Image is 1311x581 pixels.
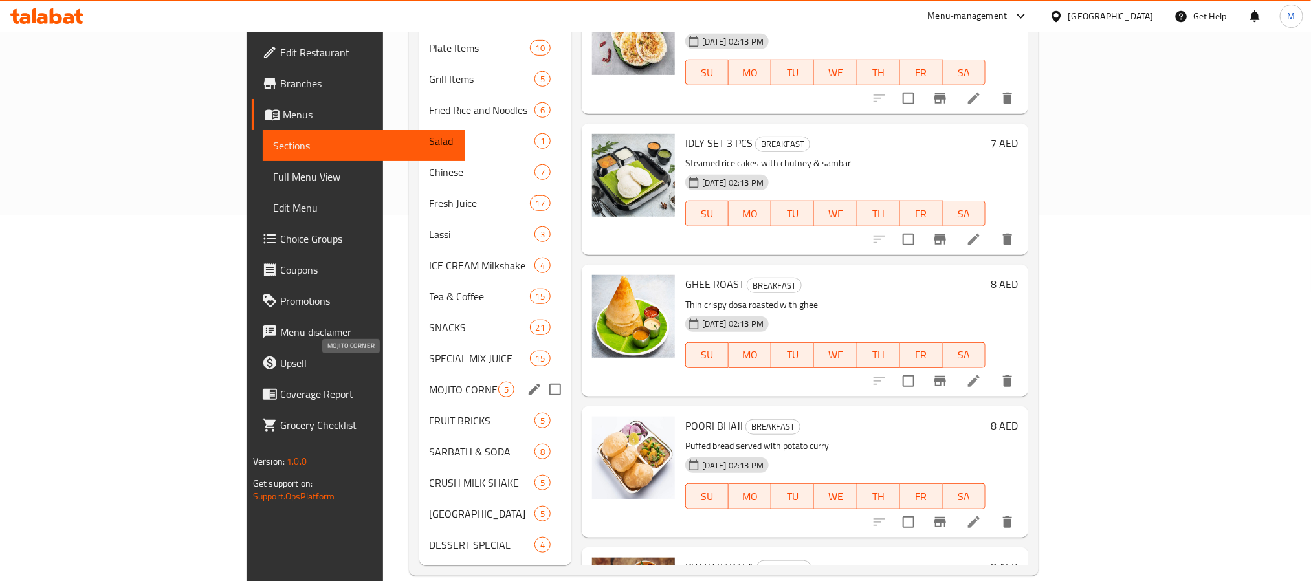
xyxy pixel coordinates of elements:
[943,60,986,85] button: SA
[777,345,809,364] span: TU
[966,232,982,247] a: Edit menu item
[535,135,550,148] span: 1
[280,417,455,433] span: Grocery Checklist
[252,254,465,285] a: Coupons
[525,380,544,399] button: edit
[534,71,551,87] div: items
[685,557,754,576] span: PUTTU KADALA
[991,134,1018,152] h6: 7 AED
[273,169,455,184] span: Full Menu View
[252,37,465,68] a: Edit Restaurant
[895,226,922,253] span: Select to update
[685,438,986,454] p: Puffed bread served with potato curry
[814,60,857,85] button: WE
[863,204,895,223] span: TH
[900,483,943,509] button: FR
[905,63,938,82] span: FR
[905,487,938,506] span: FR
[430,413,534,428] div: FRUIT BRICKS
[697,177,769,189] span: [DATE] 02:13 PM
[992,224,1023,255] button: delete
[863,345,895,364] span: TH
[531,322,550,334] span: 21
[430,475,534,490] div: CRUSH MILK SHAKE
[263,130,465,161] a: Sections
[691,204,723,223] span: SU
[498,382,514,397] div: items
[925,507,956,538] button: Branch-specific-item
[430,102,534,118] div: Fried Rice and Noodles
[430,226,534,242] span: Lassi
[771,60,814,85] button: TU
[685,133,753,153] span: IDLY SET 3 PCS
[419,498,571,529] div: [GEOGRAPHIC_DATA]5
[992,366,1023,397] button: delete
[252,285,465,316] a: Promotions
[273,138,455,153] span: Sections
[430,537,534,553] div: DESSERT SPECIAL
[777,63,809,82] span: TU
[273,200,455,215] span: Edit Menu
[966,373,982,389] a: Edit menu item
[430,164,534,180] span: Chinese
[280,355,455,371] span: Upsell
[857,60,900,85] button: TH
[252,223,465,254] a: Choice Groups
[283,107,455,122] span: Menus
[756,560,811,576] div: BREAKFAST
[252,378,465,410] a: Coverage Report
[756,137,810,151] span: BREAKFAST
[925,224,956,255] button: Branch-specific-item
[430,195,530,211] div: Fresh Juice
[534,537,551,553] div: items
[857,342,900,368] button: TH
[991,275,1018,293] h6: 8 AED
[697,318,769,330] span: [DATE] 02:13 PM
[419,32,571,63] div: Plate Items10
[535,166,550,179] span: 7
[419,94,571,126] div: Fried Rice and Noodles6
[900,201,943,226] button: FR
[905,345,938,364] span: FR
[531,290,550,303] span: 15
[534,226,551,242] div: items
[419,312,571,343] div: SNACKS21
[534,133,551,149] div: items
[253,475,313,492] span: Get support on:
[592,275,675,358] img: GHEE ROAST
[430,506,534,521] div: FALOODA STATION
[729,483,771,509] button: MO
[252,347,465,378] a: Upsell
[430,133,534,149] span: Salad
[814,342,857,368] button: WE
[252,316,465,347] a: Menu disclaimer
[747,278,802,293] div: BREAKFAST
[814,201,857,226] button: WE
[747,278,801,293] span: BREAKFAST
[287,453,307,470] span: 1.0.0
[280,262,455,278] span: Coupons
[948,204,980,223] span: SA
[905,204,938,223] span: FR
[535,73,550,85] span: 5
[430,258,534,273] span: ICE CREAM Milkshake
[530,40,551,56] div: items
[691,63,723,82] span: SU
[535,104,550,116] span: 6
[253,488,335,505] a: Support.OpsPlatform
[948,63,980,82] span: SA
[734,204,766,223] span: MO
[419,467,571,498] div: CRUSH MILK SHAKE5
[697,459,769,472] span: [DATE] 02:13 PM
[419,374,571,405] div: MOJITO CORNER5edit
[857,483,900,509] button: TH
[819,204,852,223] span: WE
[430,71,534,87] span: Grill Items
[991,558,1018,576] h6: 8 AED
[948,345,980,364] span: SA
[685,60,729,85] button: SU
